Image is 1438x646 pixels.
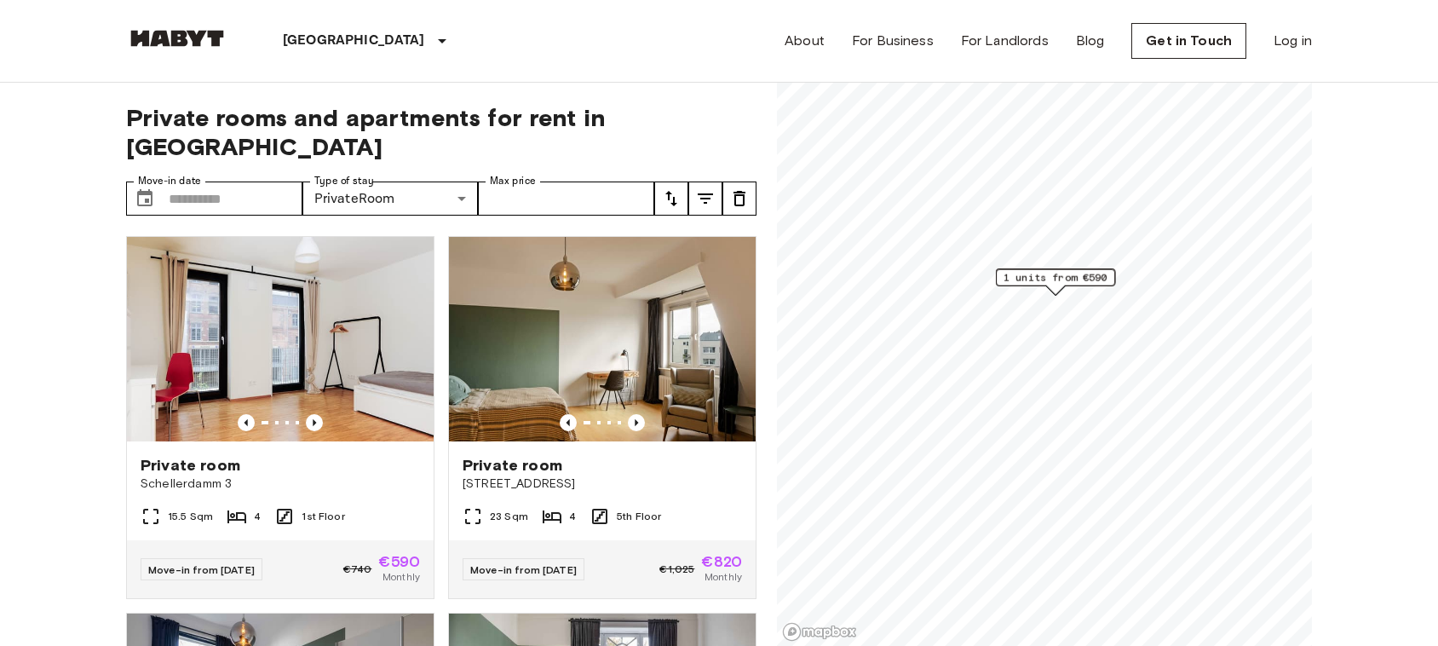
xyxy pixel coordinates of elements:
span: Private room [463,455,562,476]
span: Private rooms and apartments for rent in [GEOGRAPHIC_DATA] [126,103,756,161]
button: Previous image [238,414,255,431]
span: Private room [141,455,240,476]
span: Move-in from [DATE] [470,563,577,576]
span: 1st Floor [302,509,344,524]
a: About [785,31,825,51]
div: Map marker [996,268,1115,295]
a: Marketing picture of unit DE-03-036-02MPrevious imagePrevious imagePrivate roomSchellerdamm 315.5... [126,236,434,599]
span: €590 [378,554,420,569]
label: Move-in date [138,174,201,188]
span: 4 [254,509,261,524]
a: Mapbox logo [782,622,857,642]
button: Choose date [128,182,162,216]
span: 1 units from €590 [1004,270,1107,286]
a: Marketing picture of unit DE-03-001-003-01HFPrevious imagePrevious imagePrivate room[STREET_ADDRE... [448,236,756,599]
a: Blog [1076,31,1105,51]
a: Log in [1274,31,1312,51]
button: Previous image [306,414,323,431]
span: 4 [569,509,576,524]
span: Move-in from [DATE] [148,563,255,576]
label: Type of stay [314,174,374,188]
span: 5th Floor [617,509,661,524]
img: Habyt [126,30,228,47]
button: Previous image [560,414,577,431]
button: tune [654,182,688,216]
span: €1,025 [659,562,694,577]
button: tune [722,182,756,216]
label: Max price [490,174,536,188]
span: Schellerdamm 3 [141,476,420,493]
p: [GEOGRAPHIC_DATA] [283,31,425,51]
img: Marketing picture of unit DE-03-036-02M [127,237,434,441]
div: PrivateRoom [302,182,479,216]
span: €820 [701,554,742,569]
a: For Landlords [961,31,1049,51]
a: Get in Touch [1131,23,1246,59]
span: 15.5 Sqm [168,509,213,524]
button: tune [688,182,722,216]
div: Map marker [996,269,1115,296]
span: Monthly [705,569,742,585]
span: 23 Sqm [490,509,528,524]
a: For Business [852,31,934,51]
button: Previous image [628,414,645,431]
span: [STREET_ADDRESS] [463,476,742,493]
span: Monthly [383,569,420,585]
span: €740 [343,562,372,577]
img: Marketing picture of unit DE-03-001-003-01HF [449,237,756,441]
